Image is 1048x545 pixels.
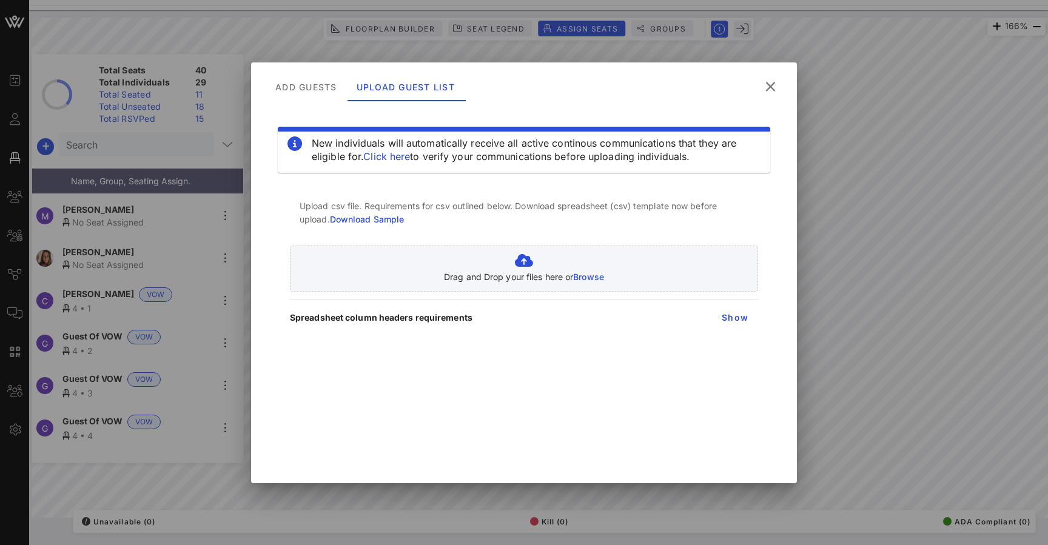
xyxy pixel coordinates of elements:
[347,72,465,101] div: Upload Guest List
[300,199,748,226] p: Upload csv file. Requirements for csv outlined below. Download spreadsheet (csv) template now bef...
[711,307,758,329] button: Show
[573,272,604,282] span: Browse
[444,270,604,284] p: Drag and Drop your files here or
[266,72,347,101] div: Add Guests
[312,136,761,163] div: New individuals will automatically receive all active continous communications that they are elig...
[290,311,472,324] p: Spreadsheet column headers requirements
[721,312,748,323] span: Show
[363,150,410,162] a: Click here
[330,214,405,224] a: Download Sample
